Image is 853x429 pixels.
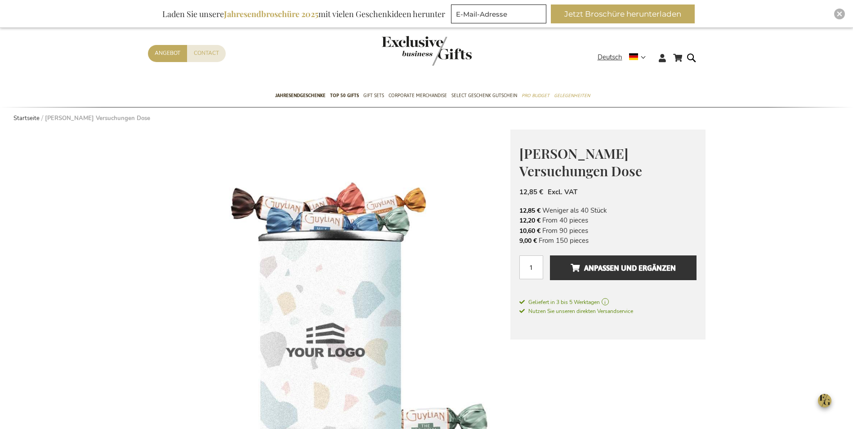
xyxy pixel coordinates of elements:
[224,9,318,19] b: Jahresendbroschüre 2025
[519,298,697,306] a: Geliefert in 3 bis 5 Werktagen
[519,255,543,279] input: Menge
[519,215,697,225] li: From 40 pieces
[548,188,577,197] span: Excl. VAT
[519,306,633,315] a: Nutzen Sie unseren direkten Versandservice
[519,144,642,180] span: [PERSON_NAME] Versuchungen Dose
[519,236,697,246] li: From 150 pieces
[519,227,540,235] span: 10,60 €
[598,52,652,63] div: Deutsch
[519,216,540,225] span: 12,20 €
[519,206,540,215] span: 12,85 €
[550,255,696,280] button: Anpassen und ergänzen
[451,91,517,100] span: Select Geschenk Gutschein
[330,91,359,100] span: TOP 50 Gifts
[598,52,622,63] span: Deutsch
[519,226,697,236] li: From 90 pieces
[522,91,549,100] span: Pro Budget
[148,45,187,62] a: Angebot
[551,4,695,23] button: Jetzt Broschüre herunterladen
[45,114,150,122] strong: [PERSON_NAME] Versuchungen Dose
[571,261,676,275] span: Anpassen und ergänzen
[382,36,427,66] a: store logo
[837,11,842,17] img: Close
[519,188,543,197] span: 12,85 €
[363,91,384,100] span: Gift Sets
[389,91,447,100] span: Corporate Merchandise
[451,4,549,26] form: marketing offers and promotions
[382,36,472,66] img: Exclusive Business gifts logo
[275,91,326,100] span: Jahresendgeschenke
[834,9,845,19] div: Close
[13,114,40,122] a: Startseite
[187,45,226,62] a: Contact
[451,4,546,23] input: E-Mail-Adresse
[519,308,633,315] span: Nutzen Sie unseren direkten Versandservice
[554,91,590,100] span: Gelegenheiten
[519,237,537,245] span: 9,00 €
[158,4,449,23] div: Laden Sie unsere mit vielen Geschenkideen herunter
[519,206,697,215] li: Weniger als 40 Stück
